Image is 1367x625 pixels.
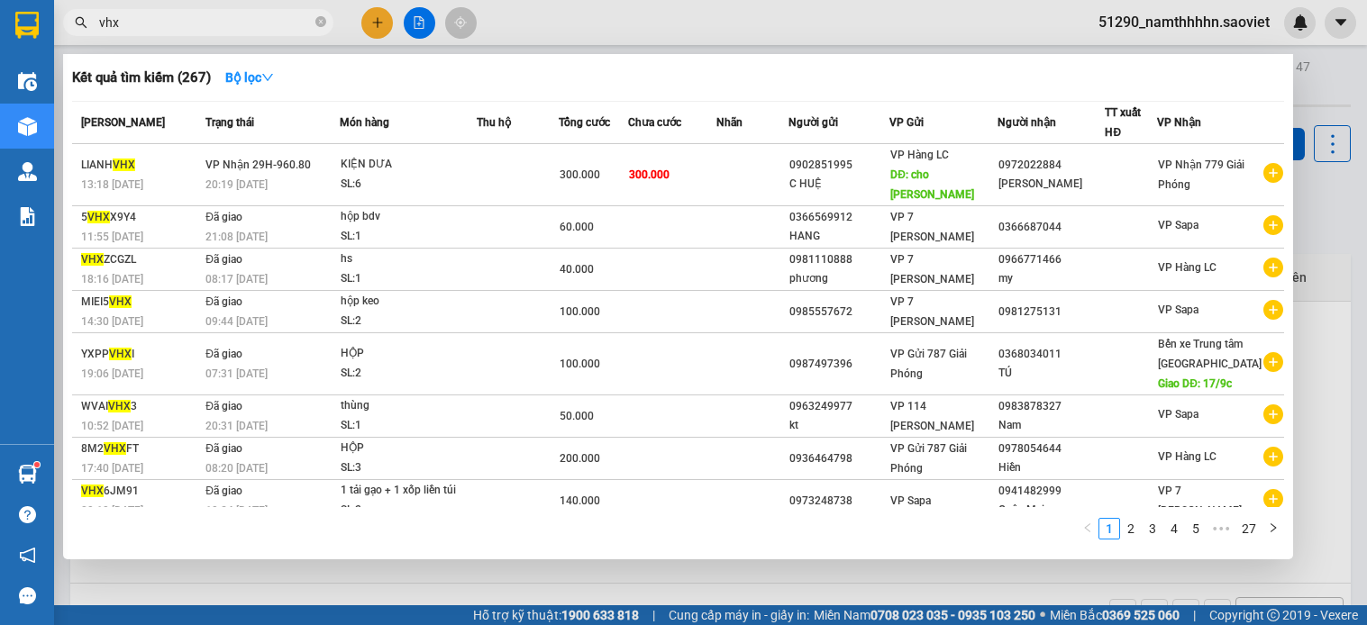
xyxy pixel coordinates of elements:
[81,504,143,517] span: 09:19 [DATE]
[998,269,1105,288] div: my
[18,465,37,484] img: warehouse-icon
[890,442,967,475] span: VP Gửi 787 Giải Phóng
[789,156,889,175] div: 0902851995
[716,116,743,129] span: Nhãn
[1120,518,1142,539] li: 2
[998,345,1105,364] div: 0368034011
[1105,106,1141,139] span: TT xuất HĐ
[205,400,242,412] span: Đã giao
[81,439,200,458] div: 8M2 FT
[99,13,312,32] input: Tìm tên, số ĐT hoặc mã đơn
[890,211,974,243] span: VP 7 [PERSON_NAME]
[1207,518,1235,539] span: •••
[72,68,211,87] h3: Kết quả tìm kiếm ( 267 )
[205,315,268,328] span: 09:44 [DATE]
[1262,518,1284,539] button: right
[1158,450,1217,463] span: VP Hàng LC
[81,208,200,227] div: 5 X9Y4
[315,14,326,32] span: close-circle
[81,482,200,501] div: 6JM91
[890,168,974,201] span: DĐ: cho [PERSON_NAME]
[998,364,1105,383] div: TÚ
[1263,352,1283,372] span: plus-circle
[341,501,476,521] div: SL: 2
[560,452,600,465] span: 200.000
[1157,116,1201,129] span: VP Nhận
[998,156,1105,175] div: 0972022884
[81,116,165,129] span: [PERSON_NAME]
[998,439,1105,458] div: 0978054644
[1158,338,1262,370] span: Bến xe Trung tâm [GEOGRAPHIC_DATA]
[890,253,974,285] span: VP 7 [PERSON_NAME]
[890,348,967,380] span: VP Gửi 787 Giải Phóng
[1263,404,1283,424] span: plus-circle
[998,175,1105,194] div: [PERSON_NAME]
[205,253,242,266] span: Đã giao
[889,116,924,129] span: VP Gửi
[477,116,511,129] span: Thu hộ
[81,293,200,312] div: MIEI5
[789,175,889,194] div: C HUỆ
[341,227,476,247] div: SL: 1
[81,250,200,269] div: ZCGZL
[341,249,476,269] div: hs
[341,481,476,501] div: 1 tải gạo + 1 xốp liền túi
[18,162,37,181] img: warehouse-icon
[1077,518,1098,539] button: left
[789,269,889,288] div: phương
[1235,518,1262,539] li: 27
[890,400,974,432] span: VP 114 [PERSON_NAME]
[205,159,311,171] span: VP Nhận 29H-960.80
[18,117,37,136] img: warehouse-icon
[560,263,594,276] span: 40.000
[998,458,1105,477] div: Hiền
[1158,261,1217,274] span: VP Hàng LC
[789,355,889,374] div: 0987497396
[205,211,242,223] span: Đã giao
[789,303,889,322] div: 0985557672
[998,218,1105,237] div: 0366687044
[81,367,143,380] span: 19:06 [DATE]
[18,72,37,91] img: warehouse-icon
[19,506,36,523] span: question-circle
[19,547,36,564] span: notification
[81,345,200,364] div: YXPP I
[998,303,1105,322] div: 0981275131
[998,501,1105,520] div: Quân Mai
[205,420,268,432] span: 20:31 [DATE]
[81,397,200,416] div: WVAI 3
[560,358,600,370] span: 100.000
[1158,159,1244,191] span: VP Nhận 779 Giải Phóng
[789,416,889,435] div: kt
[341,207,476,227] div: hộp bdv
[998,116,1056,129] span: Người nhận
[341,439,476,458] div: HỘP
[560,410,594,422] span: 50.000
[205,485,242,497] span: Đã giao
[341,396,476,416] div: thùng
[1164,519,1184,539] a: 4
[1158,303,1198,316] span: VP Sapa
[1143,519,1162,539] a: 3
[560,305,600,318] span: 100.000
[225,70,274,85] strong: Bộ lọc
[81,420,143,432] span: 10:52 [DATE]
[109,295,132,308] span: VHX
[205,116,254,129] span: Trạng thái
[1263,489,1283,509] span: plus-circle
[998,250,1105,269] div: 0966771466
[998,482,1105,501] div: 0941482999
[628,116,681,129] span: Chưa cước
[560,168,600,181] span: 300.000
[1082,522,1093,533] span: left
[1236,519,1262,539] a: 27
[341,269,476,289] div: SL: 1
[205,504,268,517] span: 19:24 [DATE]
[81,273,143,285] span: 18:16 [DATE]
[81,462,143,475] span: 17:40 [DATE]
[81,485,104,497] span: VHX
[1185,518,1207,539] li: 5
[560,494,600,507] span: 140.000
[1121,519,1141,539] a: 2
[998,416,1105,435] div: Nam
